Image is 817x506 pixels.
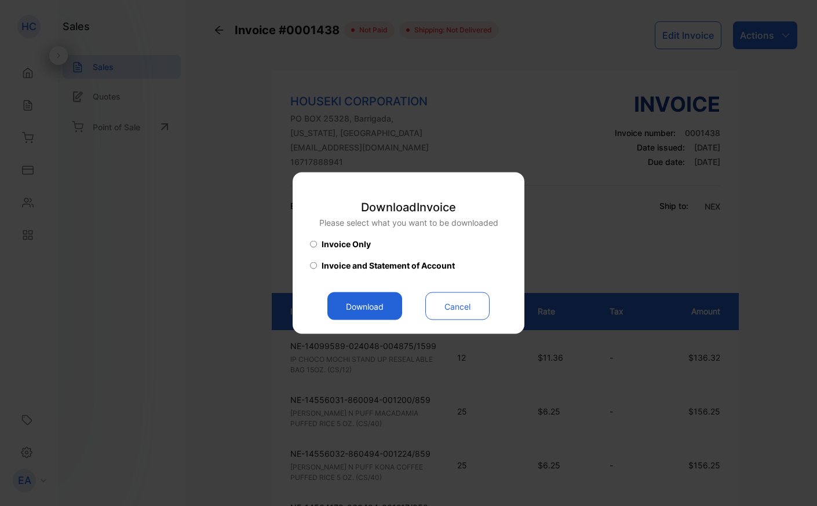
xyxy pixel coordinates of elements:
button: Open LiveChat chat widget [9,5,44,39]
p: Please select what you want to be downloaded [319,217,498,229]
p: Download Invoice [319,199,498,216]
button: Cancel [425,292,490,320]
span: Invoice Only [322,238,371,250]
button: Download [327,292,402,320]
span: Invoice and Statement of Account [322,259,455,272]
